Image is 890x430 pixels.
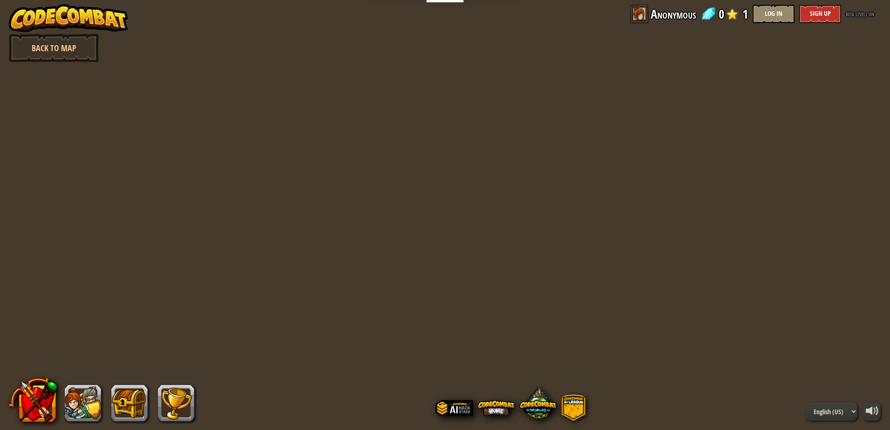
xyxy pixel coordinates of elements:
[862,402,881,421] button: Adjust volume
[799,5,841,23] button: Sign Up
[753,5,795,23] button: Log In
[651,5,696,23] span: Anonymous
[805,402,857,421] select: Languages
[719,5,724,23] span: 0
[9,4,128,32] img: CodeCombat - Learn how to code by playing a game
[742,5,748,23] span: 1
[9,34,99,62] a: Back to Map
[846,9,874,18] span: beta levels on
